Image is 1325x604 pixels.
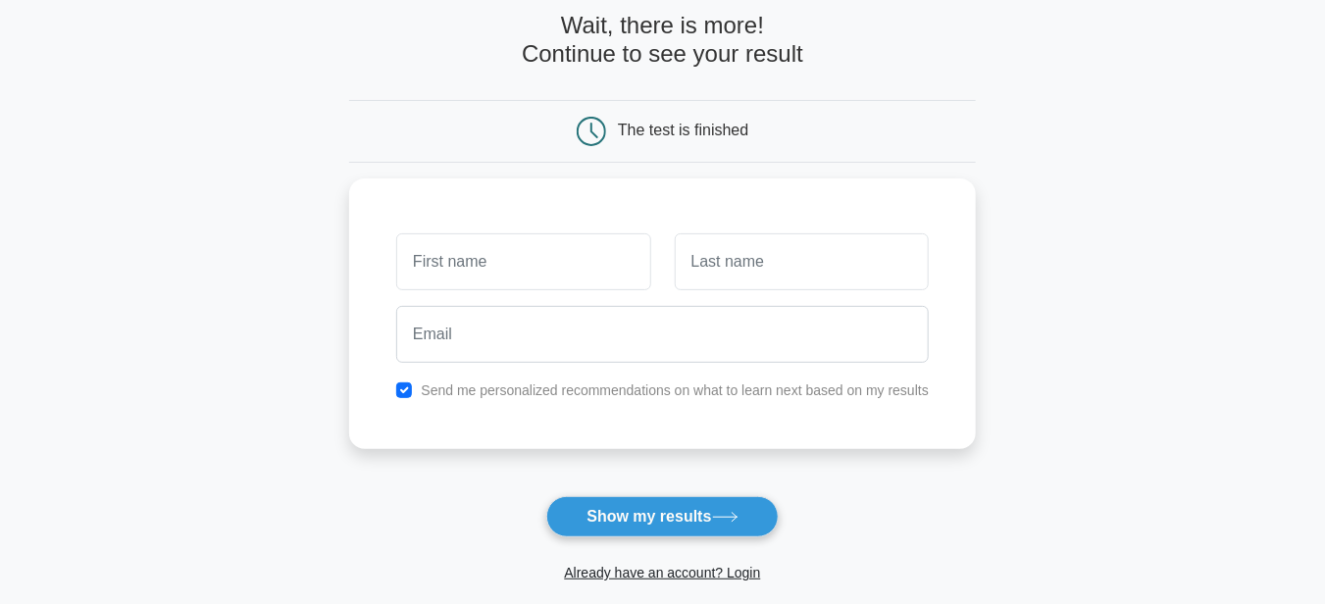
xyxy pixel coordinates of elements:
label: Send me personalized recommendations on what to learn next based on my results [421,382,929,398]
button: Show my results [546,496,778,537]
input: Email [396,306,929,363]
a: Already have an account? Login [564,565,760,580]
input: First name [396,233,650,290]
h4: Wait, there is more! Continue to see your result [349,12,976,69]
input: Last name [675,233,929,290]
div: The test is finished [618,122,748,138]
